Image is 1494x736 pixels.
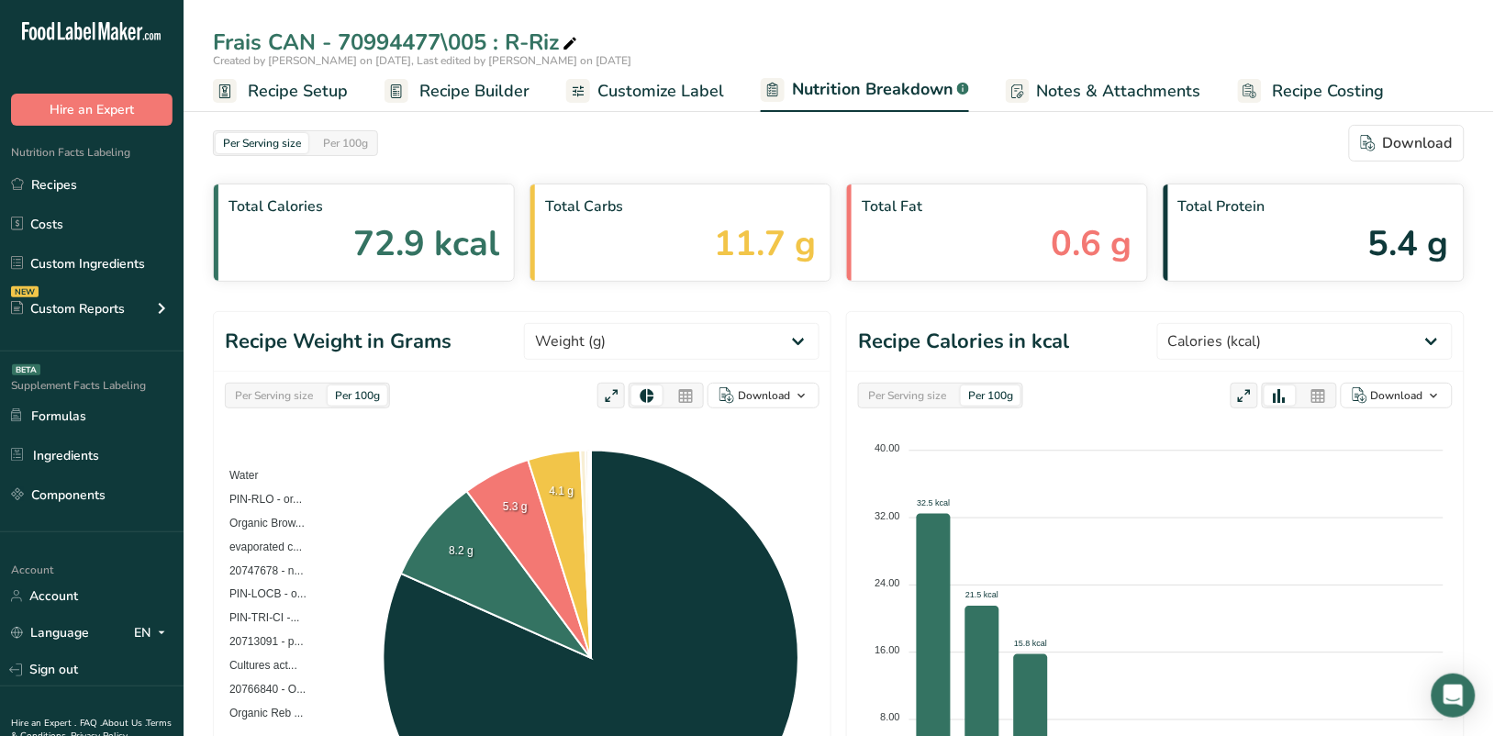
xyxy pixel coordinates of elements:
[1368,217,1449,270] span: 5.4 g
[1273,79,1385,104] span: Recipe Costing
[102,717,146,730] a: About Us .
[419,79,530,104] span: Recipe Builder
[1037,79,1201,104] span: Notes & Attachments
[216,636,304,649] span: 20713091 - p...
[216,469,259,482] span: Water
[216,564,304,577] span: 20747678 - n...
[216,684,306,697] span: 20766840 - O...
[792,77,953,102] span: Nutrition Breakdown
[248,79,348,104] span: Recipe Setup
[1052,217,1132,270] span: 0.6 g
[1178,195,1449,217] span: Total Protein
[1432,674,1476,718] div: Open Intercom Messenger
[216,493,302,506] span: PIN-RLO - or...
[1341,383,1453,408] button: Download
[80,717,102,730] a: FAQ .
[216,517,305,530] span: Organic Brow...
[11,94,173,126] button: Hire an Expert
[11,617,89,649] a: Language
[875,443,900,454] tspan: 40.00
[880,712,899,723] tspan: 8.00
[738,387,790,404] div: Download
[1361,132,1453,154] div: Download
[1238,71,1385,112] a: Recipe Costing
[328,385,387,406] div: Per 100g
[213,53,631,68] span: Created by [PERSON_NAME] on [DATE], Last edited by [PERSON_NAME] on [DATE]
[213,26,581,59] div: Frais CAN - 70994477\005 : R-Riz
[861,385,953,406] div: Per Serving size
[708,383,819,408] button: Download
[1006,71,1201,112] a: Notes & Attachments
[862,195,1132,217] span: Total Fat
[714,217,816,270] span: 11.7 g
[875,645,900,656] tspan: 16.00
[597,79,724,104] span: Customize Label
[216,612,300,625] span: PIN-TRI-CI -...
[228,385,320,406] div: Per Serving size
[858,327,1070,357] h1: Recipe Calories in kcal
[11,299,125,318] div: Custom Reports
[875,577,900,588] tspan: 24.00
[1349,125,1465,162] button: Download
[961,385,1020,406] div: Per 100g
[316,133,375,153] div: Per 100g
[229,195,499,217] span: Total Calories
[216,708,304,720] span: Organic Reb ...
[216,133,308,153] div: Per Serving size
[761,69,969,113] a: Nutrition Breakdown
[545,195,816,217] span: Total Carbs
[11,717,76,730] a: Hire an Expert .
[213,71,348,112] a: Recipe Setup
[225,327,452,357] h1: Recipe Weight in Grams
[216,660,297,673] span: Cultures act...
[875,510,900,521] tspan: 32.00
[134,622,173,644] div: EN
[353,217,499,270] span: 72.9 kcal
[566,71,724,112] a: Customize Label
[11,286,39,297] div: NEW
[385,71,530,112] a: Recipe Builder
[216,588,307,601] span: PIN-LOCB - o...
[1371,387,1423,404] div: Download
[216,541,302,553] span: evaporated c...
[12,364,40,375] div: BETA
